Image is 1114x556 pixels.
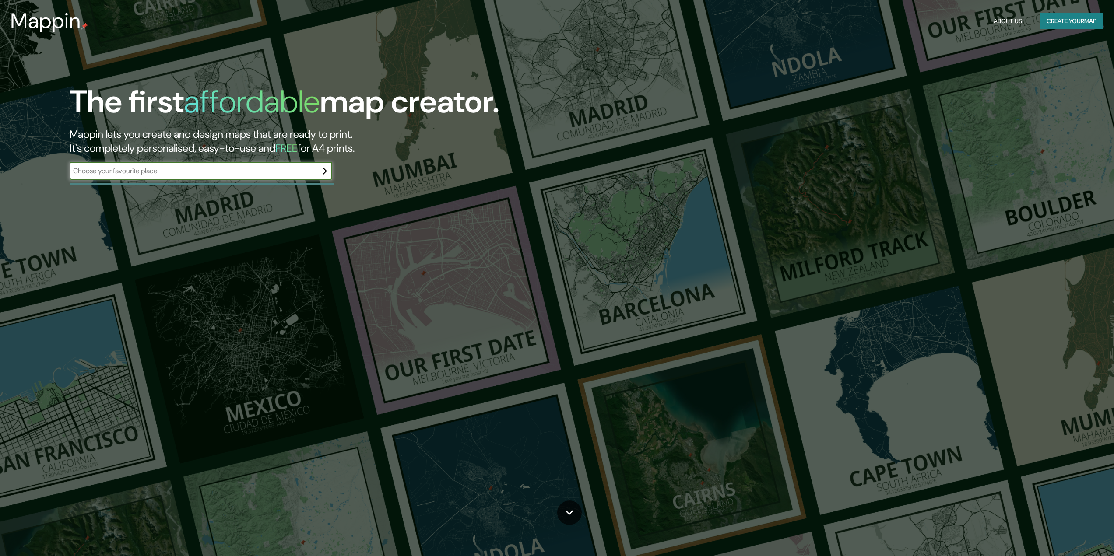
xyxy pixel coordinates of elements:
[990,13,1026,29] button: About Us
[275,141,298,155] h5: FREE
[70,127,627,155] h2: Mappin lets you create and design maps that are ready to print. It's completely personalised, eas...
[70,84,499,127] h1: The first map creator.
[1040,13,1103,29] button: Create yourmap
[81,23,88,30] img: mappin-pin
[184,81,320,122] h1: affordable
[11,9,81,33] h3: Mappin
[70,166,315,176] input: Choose your favourite place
